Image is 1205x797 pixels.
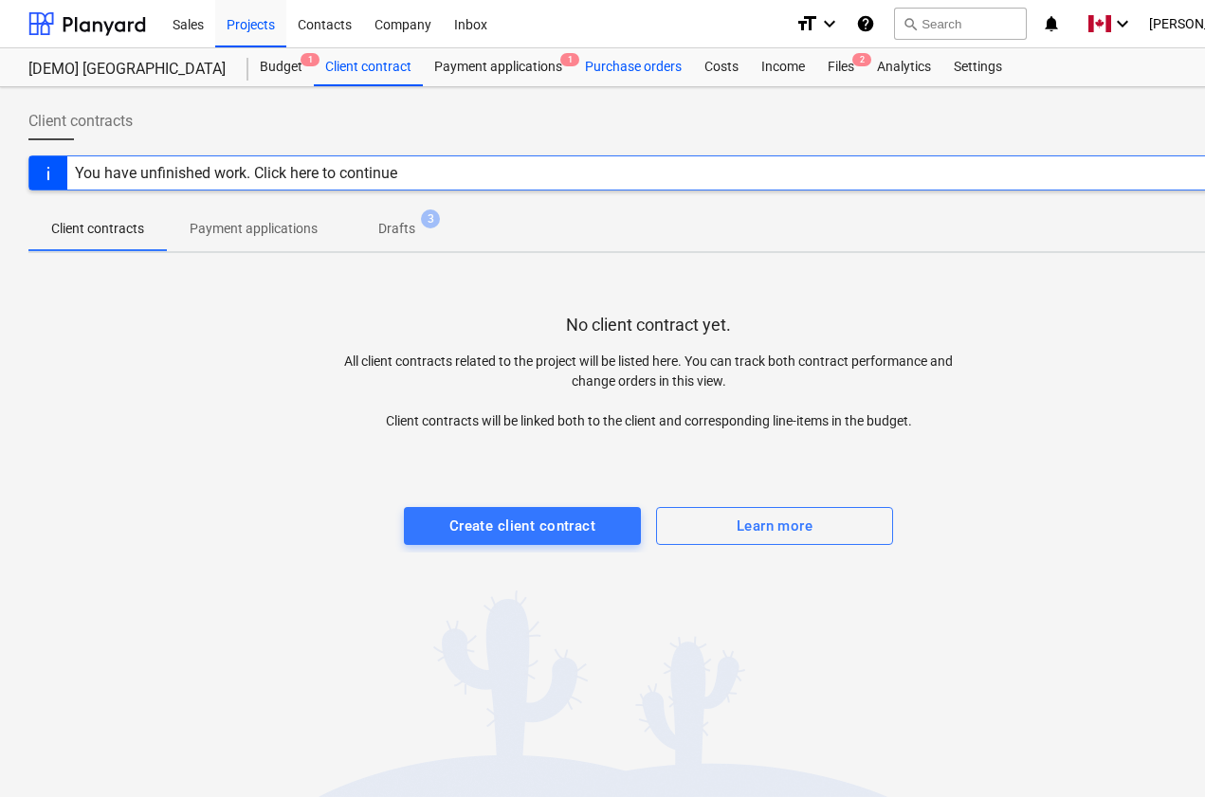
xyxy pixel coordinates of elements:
[248,48,314,86] a: Budget1
[378,219,415,239] p: Drafts
[656,507,893,545] button: Learn more
[852,53,871,66] span: 2
[404,507,641,545] button: Create client contract
[314,48,423,86] a: Client contract
[51,219,144,239] p: Client contracts
[750,48,816,86] a: Income
[566,314,731,336] p: No client contract yet.
[449,514,595,538] div: Create client contract
[75,164,397,182] div: You have unfinished work. Click here to continue
[421,209,440,228] span: 3
[301,53,320,66] span: 1
[942,48,1013,86] a: Settings
[338,352,959,431] p: All client contracts related to the project will be listed here. You can track both contract perf...
[423,48,574,86] a: Payment applications1
[28,60,226,80] div: [DEMO] [GEOGRAPHIC_DATA]
[423,48,574,86] div: Payment applications
[856,12,875,35] i: Knowledge base
[894,8,1027,40] button: Search
[816,48,866,86] div: Files
[190,219,318,239] p: Payment applications
[795,12,818,35] i: format_size
[28,110,133,133] span: Client contracts
[903,16,918,31] span: search
[1042,12,1061,35] i: notifications
[866,48,942,86] a: Analytics
[574,48,693,86] a: Purchase orders
[693,48,750,86] a: Costs
[1111,12,1134,35] i: keyboard_arrow_down
[818,12,841,35] i: keyboard_arrow_down
[816,48,866,86] a: Files2
[737,514,812,538] div: Learn more
[560,53,579,66] span: 1
[248,48,314,86] div: Budget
